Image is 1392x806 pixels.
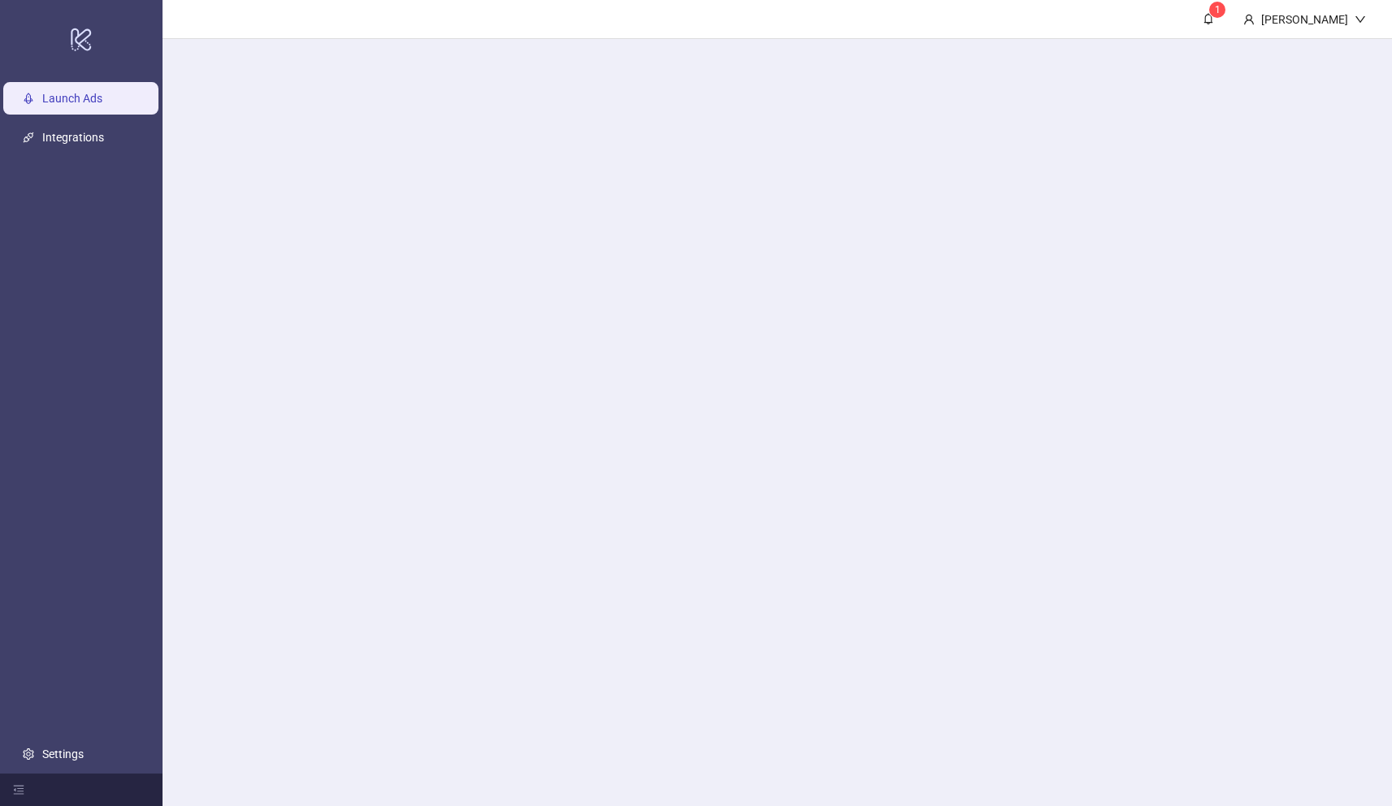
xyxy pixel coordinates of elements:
[1209,2,1225,18] sup: 1
[42,747,84,760] a: Settings
[1243,14,1255,25] span: user
[1203,13,1214,24] span: bell
[13,784,24,795] span: menu-fold
[1355,14,1366,25] span: down
[1215,4,1221,15] span: 1
[42,131,104,144] a: Integrations
[1255,11,1355,28] div: [PERSON_NAME]
[42,92,102,105] a: Launch Ads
